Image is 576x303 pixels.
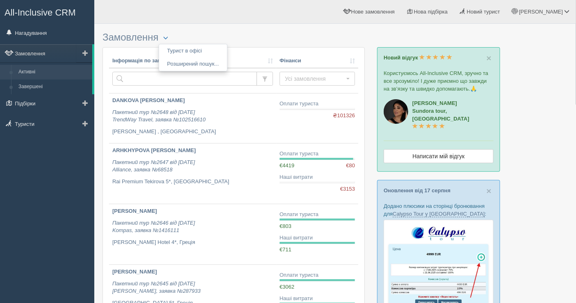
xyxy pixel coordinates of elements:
a: Розширений пошук... [159,57,227,71]
span: €80 [346,162,355,170]
div: Наші витрати [280,295,355,303]
div: Оплати туриста [280,271,355,279]
div: Оплати туриста [280,100,355,108]
span: Усі замовлення [285,75,344,83]
div: Оплати туриста [280,150,355,158]
a: Інформація по замовленню [112,57,273,65]
span: €3153 [340,185,355,193]
a: Фінанси [280,57,355,65]
a: Calypso Tour у [GEOGRAPHIC_DATA] [393,211,485,217]
span: €711 [280,246,291,253]
a: [PERSON_NAME]Sundora tour, [GEOGRAPHIC_DATA] [412,100,469,130]
a: Завершені [15,80,92,94]
i: Пакетний тур №2645 від [DATE] [PERSON_NAME], заявка №287933 [112,280,200,294]
a: ARHKHYPOVA [PERSON_NAME] Пакетний тур №2647 від [DATE]Alliance, заявка №68518 Rai Premium Tekirov... [109,144,276,204]
a: [PERSON_NAME] Пакетний тур №2646 від [DATE]Kompas, заявка №1416111 [PERSON_NAME] Hotel 4*, Греція [109,204,276,264]
span: [PERSON_NAME] [519,9,563,15]
b: ARHKHYPOVA [PERSON_NAME] [112,147,196,153]
span: × [487,53,492,63]
h3: Замовлення [102,32,365,43]
a: DANKOVA [PERSON_NAME] Пакетний тур №2648 від [DATE]TrendWay Travel, заявка №102516610 [PERSON_NAM... [109,93,276,143]
p: [PERSON_NAME] Hotel 4*, Греція [112,239,273,246]
input: Пошук за номером замовлення, ПІБ або паспортом туриста [112,72,257,86]
i: Пакетний тур №2648 від [DATE] TrendWay Travel, заявка №102516610 [112,109,206,123]
span: All-Inclusive CRM [5,7,76,18]
div: Наші витрати [280,173,355,181]
a: Активні [15,65,92,80]
a: Оновлення від 17 серпня [384,187,451,194]
i: Пакетний тур №2647 від [DATE] Alliance, заявка №68518 [112,159,195,173]
span: × [487,186,492,196]
span: €803 [280,223,291,229]
a: Турист в офісі [159,44,227,58]
b: [PERSON_NAME] [112,208,157,214]
button: Close [487,187,492,195]
button: Усі замовлення [280,72,355,86]
p: [PERSON_NAME] , [GEOGRAPHIC_DATA] [112,128,273,136]
span: Нове замовлення [351,9,395,15]
div: Наші витрати [280,234,355,242]
a: All-Inclusive CRM [0,0,94,23]
b: [PERSON_NAME] [112,269,157,275]
span: ₴101326 [333,112,355,120]
span: €3062 [280,284,294,290]
p: Додано плюсики на сторінці бронювання для : [384,202,494,218]
b: DANKOVA [PERSON_NAME] [112,97,185,103]
div: Оплати туриста [280,211,355,219]
p: Користуємось All-Inclusive CRM, зручно та все зрозуміло! І дуже приємно що завжди на зв’язку та ш... [384,69,494,93]
span: €4419 [280,162,294,169]
i: Пакетний тур №2646 від [DATE] Kompas, заявка №1416111 [112,220,195,234]
a: Новий відгук [384,55,452,61]
span: Нова підбірка [414,9,448,15]
span: Новий турист [467,9,500,15]
button: Close [487,54,492,62]
p: Rai Premium Tekirova 5*, [GEOGRAPHIC_DATA] [112,178,273,186]
a: Написати мій відгук [384,149,494,163]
